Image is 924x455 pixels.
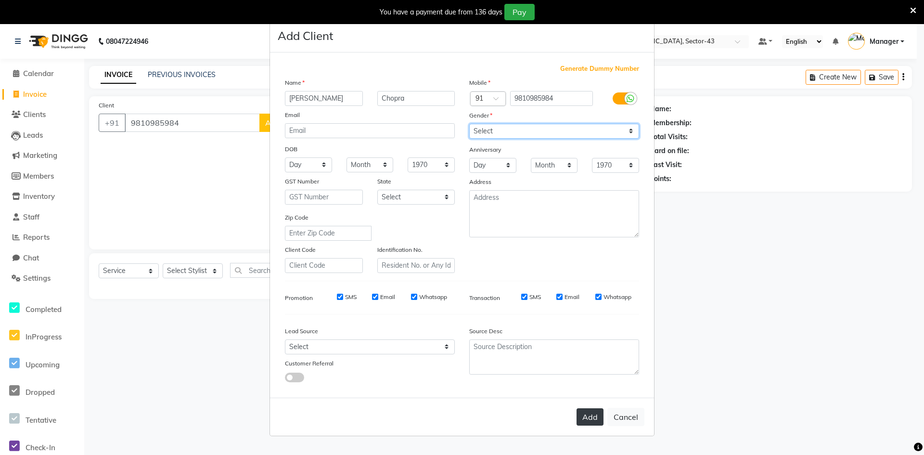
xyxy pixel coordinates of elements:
input: Email [285,123,455,138]
label: Email [565,293,579,301]
button: Add [577,408,603,426]
label: Lead Source [285,327,318,336]
label: State [377,177,391,186]
label: DOB [285,145,297,154]
label: Email [285,111,300,119]
label: GST Number [285,177,319,186]
input: GST Number [285,190,363,205]
label: Name [285,78,305,87]
label: Client Code [285,246,316,254]
label: SMS [529,293,541,301]
label: Zip Code [285,213,308,222]
input: Resident No. or Any Id [377,258,455,273]
label: Promotion [285,294,313,302]
label: Source Desc [469,327,502,336]
h4: Add Client [278,27,333,44]
button: Cancel [607,408,644,426]
input: Client Code [285,258,363,273]
label: SMS [345,293,357,301]
label: Anniversary [469,145,501,154]
label: Transaction [469,294,500,302]
label: Mobile [469,78,490,87]
label: Identification No. [377,246,423,254]
label: Whatsapp [419,293,447,301]
label: Whatsapp [603,293,631,301]
label: Customer Referral [285,359,334,368]
span: Generate Dummy Number [560,64,639,74]
label: Email [380,293,395,301]
div: You have a payment due from 136 days [380,7,502,17]
label: Address [469,178,491,186]
input: Enter Zip Code [285,226,372,241]
input: Mobile [510,91,593,106]
label: Gender [469,111,492,120]
input: First Name [285,91,363,106]
button: Pay [504,4,535,20]
input: Last Name [377,91,455,106]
